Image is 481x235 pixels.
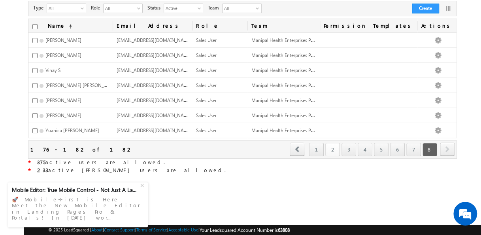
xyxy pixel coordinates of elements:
[37,159,45,165] strong: 375
[117,36,192,43] span: [EMAIL_ADDRESS][DOMAIN_NAME]
[341,143,356,156] a: 3
[33,4,47,11] span: Type
[117,81,192,88] span: [EMAIL_ADDRESS][DOMAIN_NAME]
[31,159,165,165] span: active users are allowed.
[440,142,455,156] span: next
[168,227,198,232] a: Acceptable Use
[130,4,149,23] div: Minimize live chat window
[309,143,324,156] a: 1
[147,4,164,11] span: Status
[198,6,204,10] span: select
[10,73,144,175] textarea: Type your message and hit 'Enter'
[251,81,323,88] span: Manipal Health Enterprises Pvt Ltd
[12,186,139,193] div: Mobile Editor: True Mobile Control - Not Just A La...
[196,82,217,88] span: Sales User
[196,127,217,133] span: Sales User
[251,36,323,43] span: Manipal Health Enterprises Pvt Ltd
[223,4,254,13] span: All
[45,97,81,103] span: [PERSON_NAME]
[13,42,33,52] img: d_60004797649_company_0_60004797649
[41,42,133,52] div: Chat with us now
[117,51,192,58] span: [EMAIL_ADDRESS][DOMAIN_NAME]
[278,227,290,233] span: 63808
[290,142,304,156] span: prev
[196,52,217,58] span: Sales User
[417,19,456,32] span: Actions
[390,143,405,156] a: 6
[325,143,340,156] a: 2
[45,52,81,58] span: [PERSON_NAME]
[247,19,320,32] span: Team
[251,51,323,58] span: Manipal Health Enterprises Pvt Ltd
[290,143,305,156] a: prev
[104,4,136,12] span: All
[251,127,323,133] span: Manipal Health Enterprises Pvt Ltd
[320,19,417,32] span: Permission Templates
[374,143,389,156] a: 5
[31,167,226,173] span: active [PERSON_NAME] users are allowed.
[136,227,167,232] a: Terms of Service
[117,127,192,133] span: [EMAIL_ADDRESS][DOMAIN_NAME]
[44,19,76,32] a: Name
[196,112,217,118] span: Sales User
[196,37,217,43] span: Sales User
[192,19,247,32] a: Role
[117,66,192,73] span: [EMAIL_ADDRESS][DOMAIN_NAME]
[45,112,81,118] span: [PERSON_NAME]
[196,67,217,73] span: Sales User
[45,67,60,73] span: Vinay S
[45,37,81,43] span: [PERSON_NAME]
[113,19,192,32] a: Email Address
[440,143,455,156] a: next
[200,227,290,233] span: Your Leadsquared Account Number is
[137,6,143,10] span: select
[423,143,437,156] span: 8
[30,145,133,154] div: 176 - 182 of 182
[412,4,439,13] button: Create
[37,167,48,173] strong: 233
[104,227,135,232] a: Contact Support
[81,6,87,10] span: select
[251,97,323,103] span: Manipal Health Enterprises Pvt Ltd
[91,227,103,232] a: About
[358,143,372,156] a: 4
[108,181,143,192] em: Start Chat
[45,127,99,133] span: Yuanica [PERSON_NAME]
[164,4,196,12] span: Active
[251,112,323,118] span: Manipal Health Enterprises Pvt Ltd
[47,4,79,12] span: All
[117,112,192,118] span: [EMAIL_ADDRESS][DOMAIN_NAME]
[138,180,148,189] div: +
[208,4,222,11] span: Team
[251,66,323,73] span: Manipal Health Enterprises Pvt Ltd
[45,81,119,88] span: [PERSON_NAME] [PERSON_NAME]
[48,226,290,234] span: © 2025 LeadSquared | | | | |
[66,23,72,30] span: (sorted ascending)
[406,143,421,156] a: 7
[117,97,192,103] span: [EMAIL_ADDRESS][DOMAIN_NAME]
[91,4,103,11] span: Role
[12,194,144,223] div: 🚀 Mobile-First is Here – Meet the New Mobile Editor in Landing Pages Pro & Portals! In [DATE] wor...
[196,97,217,103] span: Sales User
